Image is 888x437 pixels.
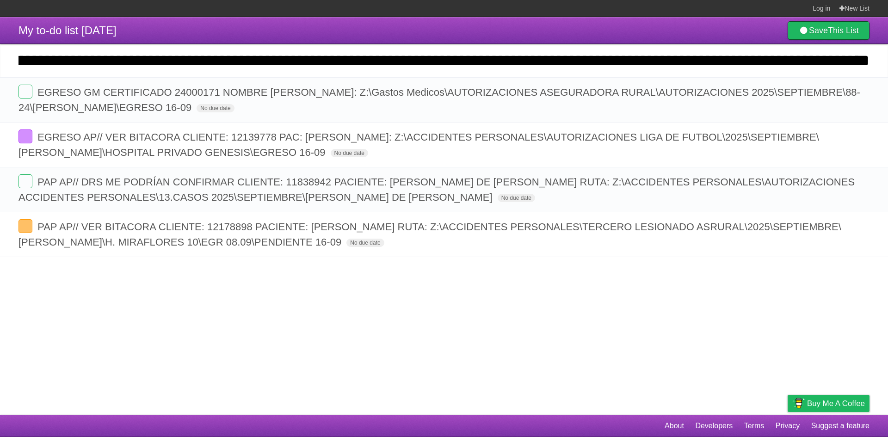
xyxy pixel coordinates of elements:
[744,417,765,435] a: Terms
[18,219,32,233] label: Done
[498,194,535,202] span: No due date
[788,395,869,412] a: Buy me a coffee
[18,131,819,158] span: EGRESO AP// VER BITACORA CLIENTE: 12139778 PAC: [PERSON_NAME]: Z:\ACCIDENTES PERSONALES\AUTORIZAC...
[776,417,800,435] a: Privacy
[331,149,368,157] span: No due date
[18,86,860,113] span: EGRESO GM CERTIFICADO 24000171 NOMBRE [PERSON_NAME]: Z:\Gastos Medicos\AUTORIZACIONES ASEGURADORA...
[18,174,32,188] label: Done
[18,24,117,37] span: My to-do list [DATE]
[18,85,32,98] label: Done
[695,417,733,435] a: Developers
[665,417,684,435] a: About
[18,129,32,143] label: Done
[792,395,805,411] img: Buy me a coffee
[828,26,859,35] b: This List
[197,104,234,112] span: No due date
[788,21,869,40] a: SaveThis List
[346,239,384,247] span: No due date
[811,417,869,435] a: Suggest a feature
[18,176,855,203] span: PAP AP// DRS ME PODRÍAN CONFIRMAR CLIENTE: 11838942 PACIENTE: [PERSON_NAME] DE [PERSON_NAME] RUTA...
[807,395,865,412] span: Buy me a coffee
[18,221,841,248] span: PAP AP// VER BITACORA CLIENTE: 12178898 PACIENTE: [PERSON_NAME] RUTA: Z:\ACCIDENTES PERSONALES\TE...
